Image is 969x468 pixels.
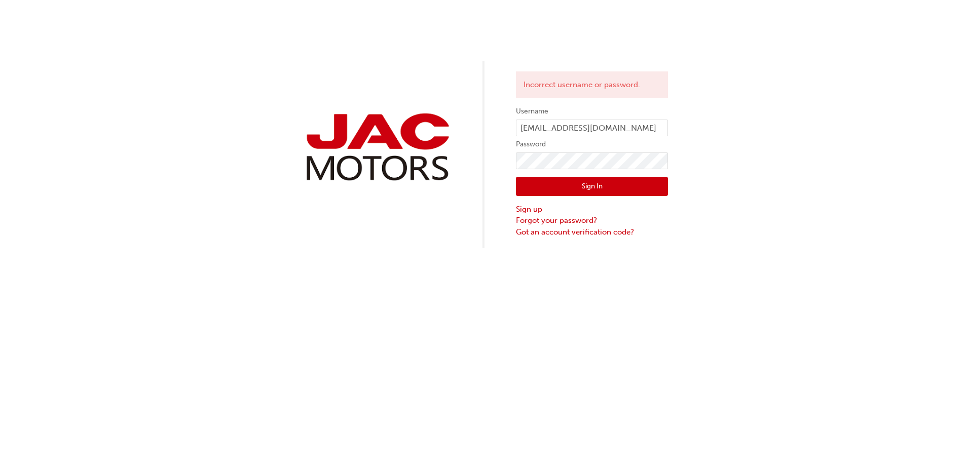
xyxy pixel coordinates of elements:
a: Forgot your password? [516,215,668,226]
label: Username [516,105,668,118]
input: Username [516,120,668,137]
label: Password [516,138,668,150]
a: Got an account verification code? [516,226,668,238]
button: Sign In [516,177,668,196]
div: Incorrect username or password. [516,71,668,98]
img: jac-portal [301,109,453,185]
a: Sign up [516,204,668,215]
